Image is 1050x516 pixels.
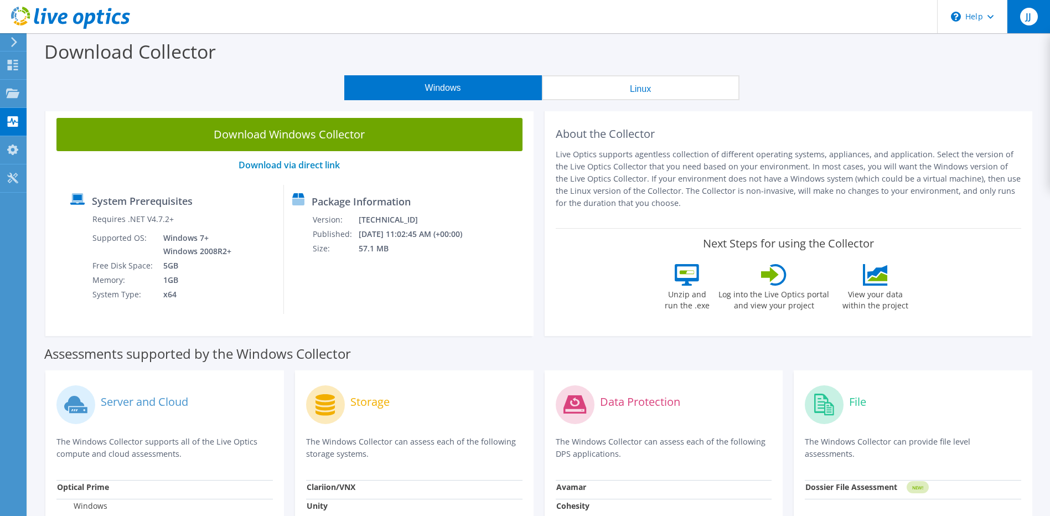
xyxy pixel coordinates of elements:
label: Package Information [312,196,411,207]
label: Log into the Live Optics portal and view your project [718,286,830,311]
label: Unzip and run the .exe [661,286,712,311]
strong: Dossier File Assessment [805,482,897,492]
a: Download via direct link [239,159,340,171]
span: JJ [1020,8,1038,25]
label: Download Collector [44,39,216,64]
strong: Unity [307,500,328,511]
td: Supported OS: [92,231,155,259]
td: Version: [312,213,358,227]
strong: Optical Prime [57,482,109,492]
td: 57.1 MB [358,241,477,256]
h2: About the Collector [556,127,1022,141]
td: Memory: [92,273,155,287]
label: Server and Cloud [101,396,188,407]
td: System Type: [92,287,155,302]
label: Requires .NET V4.7.2+ [92,214,174,225]
svg: \n [951,12,961,22]
strong: Avamar [556,482,586,492]
td: Published: [312,227,358,241]
td: [TECHNICAL_ID] [358,213,477,227]
td: [DATE] 11:02:45 AM (+00:00) [358,227,477,241]
label: Windows [57,500,107,512]
td: Size: [312,241,358,256]
button: Windows [344,75,542,100]
p: The Windows Collector can provide file level assessments. [805,436,1021,460]
td: 5GB [155,259,234,273]
label: Next Steps for using the Collector [703,237,874,250]
td: x64 [155,287,234,302]
p: The Windows Collector supports all of the Live Optics compute and cloud assessments. [56,436,273,460]
button: Linux [542,75,739,100]
td: 1GB [155,273,234,287]
p: The Windows Collector can assess each of the following DPS applications. [556,436,772,460]
label: Storage [350,396,390,407]
label: Data Protection [600,396,680,407]
td: Windows 7+ Windows 2008R2+ [155,231,234,259]
p: Live Optics supports agentless collection of different operating systems, appliances, and applica... [556,148,1022,209]
label: System Prerequisites [92,195,193,207]
label: File [849,396,866,407]
strong: Cohesity [556,500,589,511]
label: Assessments supported by the Windows Collector [44,348,351,359]
tspan: NEW! [912,484,923,491]
a: Download Windows Collector [56,118,523,151]
label: View your data within the project [835,286,915,311]
p: The Windows Collector can assess each of the following storage systems. [306,436,523,460]
td: Free Disk Space: [92,259,155,273]
strong: Clariion/VNX [307,482,355,492]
